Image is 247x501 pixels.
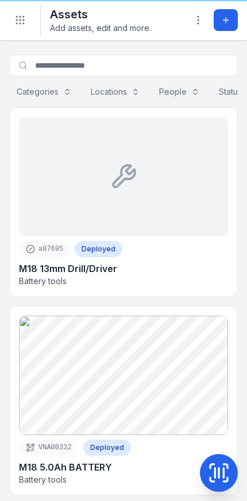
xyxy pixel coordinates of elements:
span: Add assets, edit and more. [50,22,151,34]
button: Toggle navigation [9,9,31,31]
button: People [152,81,207,103]
button: Categories [9,81,79,103]
h2: Assets [50,6,151,22]
button: Locations [83,81,147,103]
